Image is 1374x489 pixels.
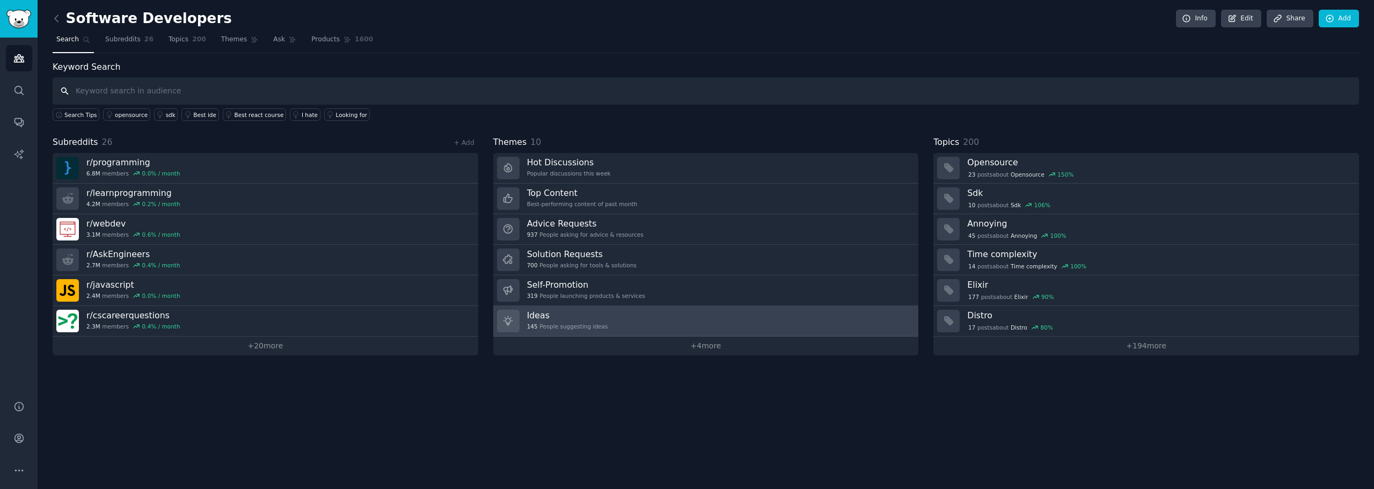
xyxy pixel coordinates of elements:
[86,170,180,177] div: members
[64,111,97,119] span: Search Tips
[967,261,1087,271] div: post s about
[86,261,100,269] span: 2.7M
[311,35,340,45] span: Products
[1011,324,1027,331] span: Distro
[86,218,180,229] h3: r/ webdev
[86,261,180,269] div: members
[86,249,180,260] h3: r/ AskEngineers
[86,323,180,330] div: members
[527,187,638,199] h3: Top Content
[53,214,478,245] a: r/webdev3.1Mmembers0.6% / month
[527,292,538,300] span: 319
[53,62,120,72] label: Keyword Search
[967,249,1351,260] h3: Time complexity
[1014,293,1028,301] span: Elixir
[968,232,975,239] span: 45
[56,218,79,240] img: webdev
[1034,201,1050,209] div: 106 %
[933,153,1359,184] a: Opensource23postsaboutOpensource150%
[527,310,608,321] h3: Ideas
[115,111,148,119] div: opensource
[967,170,1075,179] div: post s about
[527,249,637,260] h3: Solution Requests
[527,218,644,229] h3: Advice Requests
[86,170,100,177] span: 6.8M
[144,35,154,45] span: 26
[968,201,975,209] span: 10
[86,231,100,238] span: 3.1M
[493,184,919,214] a: Top ContentBest-performing content of past month
[53,337,478,355] a: +20more
[154,108,178,121] a: sdk
[273,35,285,45] span: Ask
[53,184,478,214] a: r/learnprogramming4.2Mmembers0.2% / month
[1070,262,1086,270] div: 100 %
[933,245,1359,275] a: Time complexity14postsaboutTime complexity100%
[967,292,1055,302] div: post s about
[169,35,188,45] span: Topics
[223,108,286,121] a: Best react course
[1176,10,1216,28] a: Info
[1267,10,1313,28] a: Share
[933,214,1359,245] a: Annoying45postsaboutAnnoying100%
[968,293,979,301] span: 177
[493,275,919,306] a: Self-Promotion319People launching products & services
[6,10,31,28] img: GummySearch logo
[165,31,210,53] a: Topics200
[493,136,527,149] span: Themes
[336,111,368,119] div: Looking for
[527,323,608,330] div: People suggesting ideas
[221,35,247,45] span: Themes
[527,231,644,238] div: People asking for advice & resources
[527,157,611,168] h3: Hot Discussions
[86,231,180,238] div: members
[1011,262,1057,270] span: Time complexity
[355,35,373,45] span: 1600
[967,310,1351,321] h3: Distro
[527,323,538,330] span: 145
[933,184,1359,214] a: Sdk10postsaboutSdk106%
[103,108,150,121] a: opensource
[102,137,113,147] span: 26
[86,279,180,290] h3: r/ javascript
[967,218,1351,229] h3: Annoying
[235,111,284,119] div: Best react course
[193,111,216,119] div: Best ide
[933,275,1359,306] a: Elixir177postsaboutElixir90%
[527,292,645,300] div: People launching products & services
[493,153,919,184] a: Hot DiscussionsPopular discussions this week
[967,323,1054,332] div: post s about
[1057,171,1073,178] div: 150 %
[1050,232,1066,239] div: 100 %
[269,31,300,53] a: Ask
[86,310,180,321] h3: r/ cscareerquestions
[142,231,180,238] div: 0.6 % / month
[56,310,79,332] img: cscareerquestions
[967,187,1351,199] h3: Sdk
[1011,201,1021,209] span: Sdk
[968,171,975,178] span: 23
[302,111,318,119] div: I hate
[56,279,79,302] img: javascript
[53,108,99,121] button: Search Tips
[967,157,1351,168] h3: Opensource
[967,279,1351,290] h3: Elixir
[290,108,320,121] a: I hate
[967,231,1067,240] div: post s about
[963,137,979,147] span: 200
[53,77,1359,105] input: Keyword search in audience
[166,111,176,119] div: sdk
[101,31,157,53] a: Subreddits26
[53,245,478,275] a: r/AskEngineers2.7Mmembers0.4% / month
[967,200,1051,210] div: post s about
[86,200,100,208] span: 4.2M
[527,170,611,177] div: Popular discussions this week
[142,292,180,300] div: 0.0 % / month
[86,323,100,330] span: 2.3M
[1041,324,1053,331] div: 80 %
[1041,293,1054,301] div: 90 %
[142,323,180,330] div: 0.4 % / month
[217,31,262,53] a: Themes
[933,136,959,149] span: Topics
[933,306,1359,337] a: Distro17postsaboutDistro80%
